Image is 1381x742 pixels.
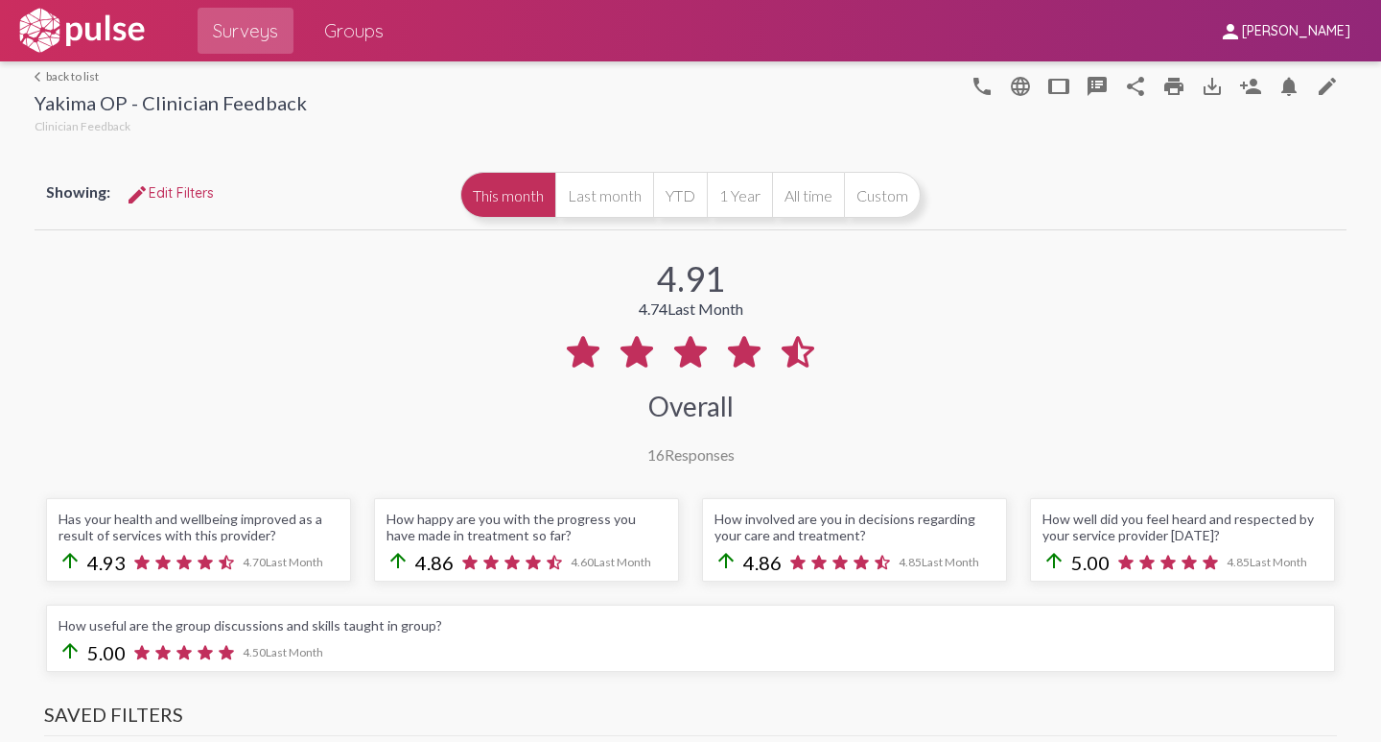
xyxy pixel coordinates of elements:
img: white-logo.svg [15,7,148,55]
span: Surveys [213,13,278,48]
span: 4.85 [1227,555,1307,569]
span: Edit Filters [126,184,214,202]
a: back to list [35,69,307,84]
span: 5.00 [87,641,126,664]
mat-icon: arrow_upward [59,639,82,662]
div: How useful are the group discussions and skills taught in group? [59,617,1322,634]
h3: Saved Filters [44,703,1337,736]
span: [PERSON_NAME] [1242,23,1350,40]
mat-icon: person [1219,20,1242,43]
span: Last Month [1250,555,1307,569]
mat-icon: Bell [1277,75,1300,98]
mat-icon: Person [1239,75,1262,98]
div: Yakima OP - Clinician Feedback [35,91,307,119]
span: Clinician Feedback [35,119,130,133]
mat-icon: edit [1316,75,1339,98]
span: Groups [324,13,384,48]
span: Showing: [46,182,110,201]
mat-icon: arrow_back_ios [35,71,46,83]
mat-icon: Edit Filters [126,183,149,206]
span: 4.93 [87,551,126,574]
mat-icon: arrow_upward [59,549,82,572]
div: Has your health and wellbeing improved as a result of services with this provider? [59,511,339,543]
